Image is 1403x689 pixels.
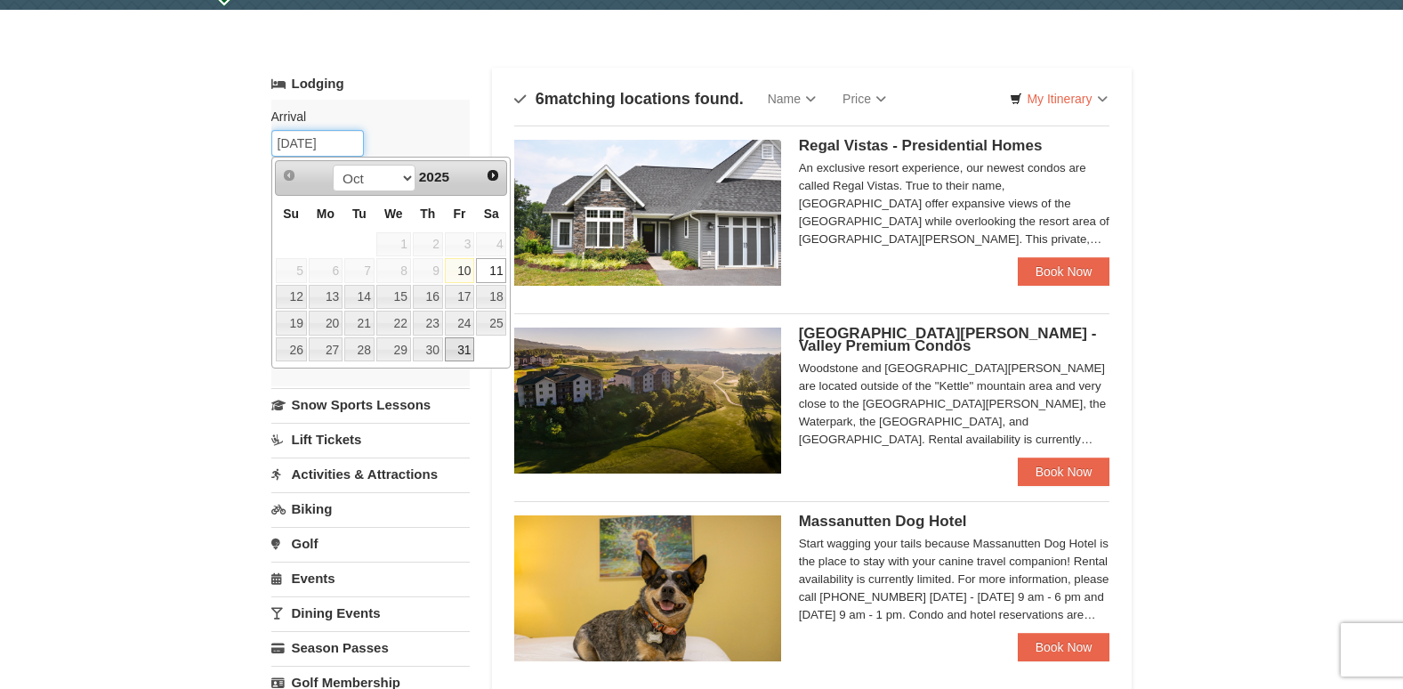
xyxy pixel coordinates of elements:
img: 19218991-1-902409a9.jpg [514,140,781,286]
a: 24 [445,311,475,336]
a: Book Now [1018,257,1110,286]
a: Events [271,562,470,595]
span: 4 [476,232,506,257]
a: Snow Sports Lessons [271,388,470,421]
a: Dining Events [271,596,470,629]
a: 25 [476,311,506,336]
span: Sunday [283,207,299,221]
a: 22 [376,311,411,336]
span: 6 [309,258,343,283]
a: Activities & Attractions [271,458,470,490]
img: 19219041-4-ec11c166.jpg [514,328,781,474]
span: Next [486,168,500,182]
span: Prev [282,168,296,182]
a: 18 [476,285,506,310]
a: Lift Tickets [271,423,470,456]
span: 8 [376,258,411,283]
a: 20 [309,311,343,336]
span: 3 [445,232,475,257]
a: Price [829,81,899,117]
span: Saturday [484,207,499,221]
a: 31 [445,337,475,362]
a: 28 [344,337,375,362]
a: 30 [413,337,443,362]
label: Arrival [271,108,456,126]
a: 16 [413,285,443,310]
a: 15 [376,285,411,310]
a: Next [480,163,505,188]
a: My Itinerary [998,85,1118,112]
a: 23 [413,311,443,336]
span: 9 [413,258,443,283]
a: Biking [271,492,470,525]
span: 7 [344,258,375,283]
span: 5 [276,258,307,283]
span: Monday [317,207,335,221]
span: Tuesday [352,207,367,221]
h4: matching locations found. [514,90,744,108]
a: 14 [344,285,375,310]
a: 26 [276,337,307,362]
span: 6 [536,90,544,108]
a: Prev [278,163,302,188]
a: Lodging [271,68,470,100]
div: Woodstone and [GEOGRAPHIC_DATA][PERSON_NAME] are located outside of the "Kettle" mountain area an... [799,360,1110,449]
a: Book Now [1018,458,1110,486]
a: Book Now [1018,633,1110,661]
span: 2 [413,232,443,257]
a: 21 [344,311,375,336]
a: Season Passes [271,631,470,664]
a: 29 [376,337,411,362]
a: 27 [309,337,343,362]
span: 1 [376,232,411,257]
div: An exclusive resort experience, our newest condos are called Regal Vistas. True to their name, [G... [799,159,1110,248]
span: Wednesday [384,207,403,221]
span: [GEOGRAPHIC_DATA][PERSON_NAME] - Valley Premium Condos [799,325,1097,354]
img: 27428181-5-81c892a3.jpg [514,515,781,661]
a: 10 [445,258,475,283]
a: 12 [276,285,307,310]
span: Regal Vistas - Presidential Homes [799,137,1043,154]
span: Friday [454,207,466,221]
a: 13 [309,285,343,310]
a: Golf [271,527,470,560]
a: Name [754,81,829,117]
span: Thursday [420,207,435,221]
div: Start wagging your tails because Massanutten Dog Hotel is the place to stay with your canine trav... [799,535,1110,624]
span: Massanutten Dog Hotel [799,513,967,530]
a: 11 [476,258,506,283]
a: 19 [276,311,307,336]
span: 2025 [419,169,449,184]
a: 17 [445,285,475,310]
